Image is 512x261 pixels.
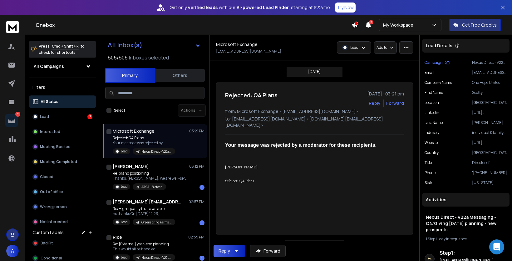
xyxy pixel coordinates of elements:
span: 605 / 605 [108,54,128,61]
button: Meeting Completed [29,156,96,168]
p: Email [425,70,434,75]
p: Last Name [425,120,443,125]
button: Primary [105,68,155,83]
p: Lead [121,149,128,154]
h1: Nexus Direct - V22a Messaging - Q4/Giving [DATE] planning - new prospects [426,214,506,233]
p: to: [EMAIL_ADDRESS][DOMAIN_NAME] <[DOMAIN_NAME][EMAIL_ADDRESS][DOMAIN_NAME]> [225,116,404,128]
div: Reply [219,248,230,254]
p: no thanks On [DATE] 12:23, [113,211,175,216]
p: All Status [41,99,58,104]
span: 1 day in sequence [437,236,467,242]
p: This would all be handled [113,247,175,252]
p: Rejected: Q4 Plans [113,136,175,141]
button: Get Free Credits [449,19,501,31]
button: Not Interested [29,216,96,228]
button: A [6,245,19,257]
div: | [426,237,506,242]
p: One Hope United [472,80,507,85]
p: Company Name [425,80,452,85]
button: Others [155,69,205,82]
img: logo [6,21,19,33]
p: Lead Details [426,43,452,49]
p: '[PHONE_NUMBER] [472,170,507,175]
p: from: Microsoft Exchange <[EMAIL_ADDRESS][DOMAIN_NAME]> [225,108,404,115]
p: Wrong person [40,204,67,209]
div: 1 [199,220,204,225]
p: Lead [121,184,128,189]
p: [EMAIL_ADDRESS][DOMAIN_NAME] [472,70,507,75]
p: Campaign [425,60,443,65]
button: Reply [214,245,245,257]
h3: Filters [29,83,96,92]
p: [URL][DOMAIN_NAME] [472,140,507,145]
p: Nexus Direct - V22a Messaging - Q4/Giving [DATE] planning - new prospects [141,149,171,154]
h1: All Campaigns [34,63,64,69]
button: All Inbox(s) [103,39,206,51]
button: Closed [29,171,96,183]
p: Get Free Credits [462,22,497,28]
p: title [425,160,432,165]
div: Activities [422,193,510,207]
strong: verified leads [188,4,218,11]
label: Select [114,108,125,113]
p: State [425,180,433,185]
a: 7 [5,114,18,127]
p: individual & family services [472,130,507,135]
button: Reply [369,100,381,106]
p: Lead [121,255,128,260]
button: Forward [250,245,286,257]
h1: Rejected: Q4 Plans [225,91,278,100]
h1: Onebox [36,21,352,29]
p: [DATE] : 03:21 pm [367,91,404,97]
strong: AI-powered Lead Finder, [237,4,290,11]
button: Campaign [425,60,450,65]
h1: [PERSON_NAME] [113,163,149,170]
p: First Name [425,90,443,95]
p: Add to [377,45,387,50]
h3: Custom Labels [32,229,64,236]
p: Lead [121,220,128,224]
span: Conditional [41,256,62,261]
h1: [PERSON_NAME][EMAIL_ADDRESS][DOMAIN_NAME] [113,199,181,205]
h1: Rice [113,234,122,240]
button: Wrong person [29,201,96,213]
p: 03:21 PM [189,129,204,134]
div: Open Intercom Messenger [489,239,504,254]
p: Thanks, [PERSON_NAME]. We are well-served [113,176,188,181]
div: 1 [199,256,204,261]
button: Try Now [335,3,356,13]
p: 7 [15,112,20,117]
p: [GEOGRAPHIC_DATA] [472,150,507,155]
p: Out of office [40,189,63,194]
h1: Microsoft Exchange [216,41,258,48]
button: Lead7 [29,110,96,123]
p: Re: brand positioning [113,171,188,176]
p: Get only with our starting at $22/mo [170,4,330,11]
p: Subject: Q4 Plans [225,178,399,184]
p: Try Now [337,4,354,11]
p: Re: [External] year-end planning [113,242,175,247]
p: linkedin [425,110,439,115]
p: location [425,100,439,105]
p: My Workspace [383,22,416,28]
p: Meeting Booked [40,144,71,149]
p: [URL][DOMAIN_NAME] [472,110,507,115]
h3: Inboxes selected [129,54,169,61]
div: 1 [199,185,204,190]
div: Forward [386,100,404,106]
p: Re: High-quality fruit available [113,206,175,211]
span: 1 Step [426,236,435,242]
p: Director of Marketing and Communications [472,160,507,165]
p: Scotty [472,90,507,95]
button: All Status [29,95,96,108]
p: Closed [40,174,53,179]
p: Nexus Direct - V22a Messaging - Q4/Giving [DATE] planning - new prospects [472,60,507,65]
p: [EMAIL_ADDRESS][DOMAIN_NAME] [216,49,281,54]
p: Greenspring Farms - [US_STATE] [141,220,171,225]
p: Lead [40,114,49,119]
p: Not Interested [40,219,68,224]
p: Meeting Completed [40,159,77,164]
p: website [425,140,438,145]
